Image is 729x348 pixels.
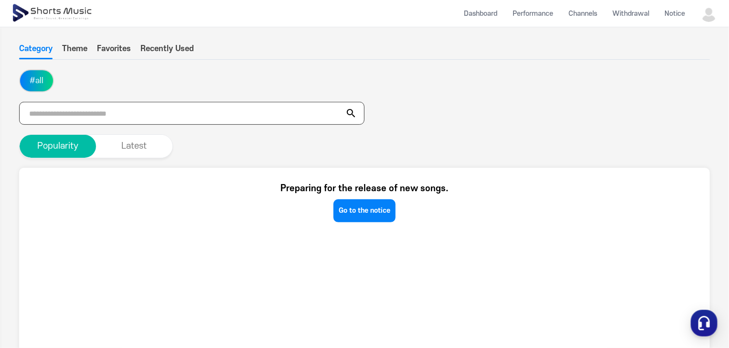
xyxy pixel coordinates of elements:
[19,43,53,59] button: Category
[456,1,505,26] a: Dashboard
[20,135,96,158] button: Popularity
[657,1,693,26] a: Notice
[63,269,123,293] a: Messages
[3,269,63,293] a: Home
[140,43,194,59] button: Recently Used
[700,5,718,22] img: 사용자 이미지
[62,43,87,59] button: Theme
[280,182,449,196] p: Preparing for the release of new songs.
[24,283,41,291] span: Home
[97,43,131,59] button: Favorites
[141,283,165,291] span: Settings
[96,135,172,158] button: Latest
[123,269,183,293] a: Settings
[561,1,605,26] a: Channels
[505,1,561,26] a: Performance
[79,283,107,291] span: Messages
[605,1,657,26] a: Withdrawal
[333,199,396,222] a: Go to the notice
[20,70,53,91] button: #all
